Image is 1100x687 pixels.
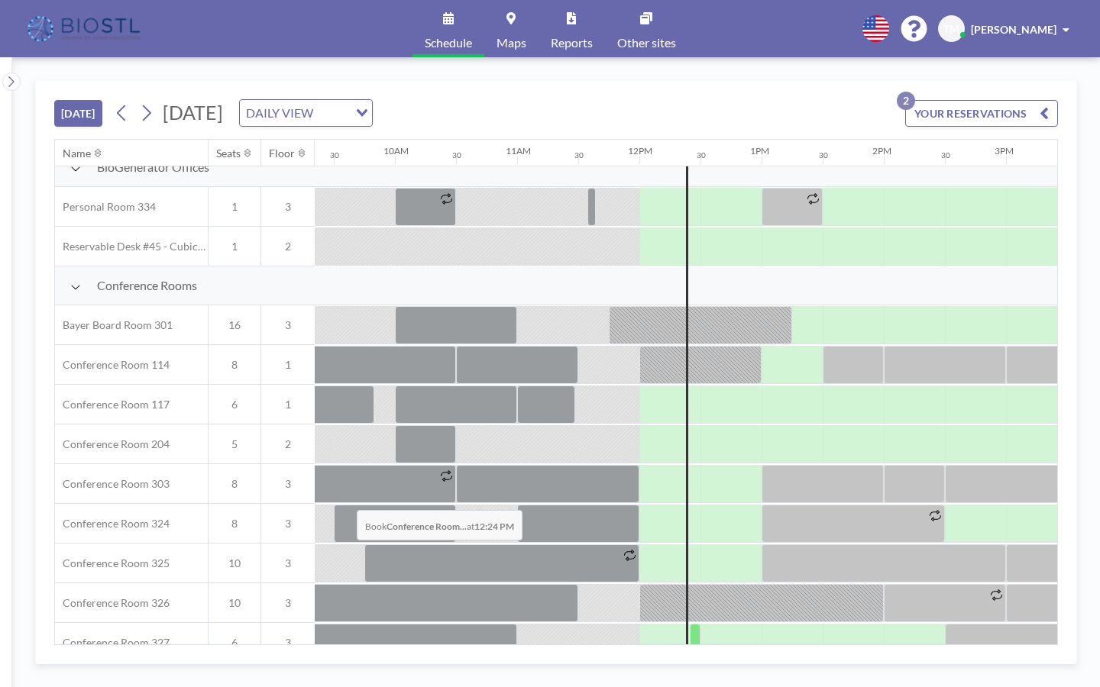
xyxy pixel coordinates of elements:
[261,318,315,332] span: 3
[55,596,170,610] span: Conference Room 326
[54,100,102,127] button: [DATE]
[261,398,315,411] span: 1
[55,556,170,570] span: Conference Room 325
[971,23,1056,36] span: [PERSON_NAME]
[943,22,959,36] span: TM
[261,556,315,570] span: 3
[209,477,260,491] span: 8
[941,150,950,160] div: 30
[55,358,170,372] span: Conference Room 114
[55,398,170,411] span: Conference Room 117
[261,240,315,253] span: 2
[387,521,467,532] b: Conference Room...
[240,100,372,126] div: Search for option
[697,150,706,160] div: 30
[209,556,260,570] span: 10
[383,145,409,156] div: 10AM
[209,358,260,372] span: 8
[497,37,526,49] span: Maps
[216,147,241,160] div: Seats
[905,100,1058,127] button: YOUR RESERVATIONS2
[261,200,315,214] span: 3
[474,521,514,532] b: 12:24 PM
[261,596,315,610] span: 3
[209,517,260,531] span: 8
[55,200,156,214] span: Personal Room 334
[551,37,593,49] span: Reports
[97,278,197,293] span: Conference Rooms
[628,145,652,156] div: 12PM
[209,398,260,411] span: 6
[897,92,915,110] p: 2
[261,517,315,531] span: 3
[55,240,208,253] span: Reservable Desk #45 - Cubicle Area (Office 206)
[261,636,315,650] span: 3
[872,145,891,156] div: 2PM
[995,145,1014,156] div: 3PM
[243,103,316,123] span: DAILY VIEW
[209,318,260,332] span: 16
[55,517,170,531] span: Conference Room 324
[330,150,339,160] div: 30
[209,200,260,214] span: 1
[261,358,315,372] span: 1
[55,318,173,332] span: Bayer Board Room 301
[163,101,223,124] span: [DATE]
[209,596,260,610] span: 10
[452,150,461,160] div: 30
[819,150,828,160] div: 30
[425,37,472,49] span: Schedule
[209,437,260,451] span: 5
[209,636,260,650] span: 6
[97,160,209,175] span: BioGenerator Offices
[55,437,170,451] span: Conference Room 204
[269,147,295,160] div: Floor
[55,636,170,650] span: Conference Room 327
[506,145,531,156] div: 11AM
[261,477,315,491] span: 3
[318,103,347,123] input: Search for option
[63,147,91,160] div: Name
[617,37,676,49] span: Other sites
[750,145,769,156] div: 1PM
[209,240,260,253] span: 1
[55,477,170,491] span: Conference Room 303
[574,150,584,160] div: 30
[24,14,146,44] img: organization-logo
[261,437,315,451] span: 2
[357,510,522,540] span: Book at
